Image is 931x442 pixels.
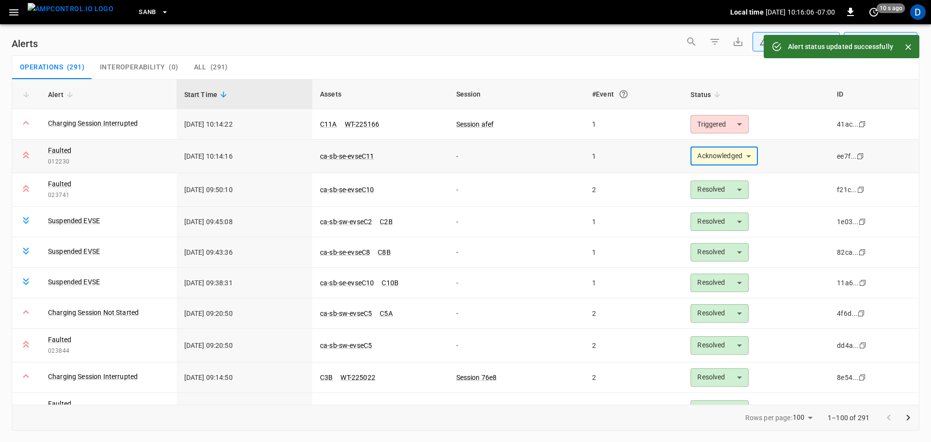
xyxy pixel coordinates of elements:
span: 023844 [48,346,169,356]
td: - [449,173,585,207]
div: 8e54... [837,373,858,382]
div: Resolved [690,336,749,355]
td: 1 [584,207,683,237]
td: [DATE] 09:20:50 [177,329,313,362]
div: dd4a... [837,341,859,350]
div: Triggered [690,115,749,133]
a: ca-sb-sw-evseC5 [320,342,372,349]
div: 100 [793,410,816,425]
img: ampcontrol.io logo [28,3,113,15]
div: copy [858,216,867,227]
button: Go to next page [899,408,918,427]
div: copy [858,119,867,130]
td: 2 [584,329,683,362]
a: Suspended EVSE [48,216,100,226]
div: Alert status updated successfully [788,38,893,55]
span: 012230 [48,157,169,167]
button: An event is a single occurrence of an issue. An alert groups related events for the same asset, m... [615,85,632,103]
a: C2B [380,218,392,226]
div: copy [858,278,868,288]
div: copy [856,184,866,195]
div: 1e03... [837,217,858,227]
td: 2 [584,173,683,207]
span: Alert [48,89,76,100]
div: copy [858,247,867,258]
div: #Event [592,85,675,103]
td: - [449,298,585,329]
td: - [449,140,585,173]
span: Operations [20,63,63,72]
p: Rows per page: [745,413,792,423]
span: SanB [139,7,156,18]
td: 1 [584,268,683,298]
span: ( 0 ) [169,63,178,72]
td: [DATE] 09:14:42 [177,393,313,426]
a: WT-225166 [345,120,379,128]
button: SanB [135,3,173,22]
div: Resolved [690,400,749,419]
div: f21c... [837,185,857,195]
div: Resolved [690,180,749,199]
div: Resolved [690,368,749,387]
a: ca-sb-se-evseC11 [320,152,374,160]
div: Resolved [690,213,749,231]
div: Any Status [759,37,824,47]
a: Faulted [48,146,71,155]
p: Local time [730,7,764,17]
span: All [194,63,207,72]
a: C3B [320,374,333,381]
div: copy [857,308,867,319]
span: Status [690,89,723,100]
a: ca-sb-se-evseC10 [320,279,374,287]
a: Charging Session Interrupted [48,372,138,381]
td: [DATE] 09:50:10 [177,173,313,207]
td: 1 [584,109,683,140]
p: [DATE] 10:16:06 -07:00 [766,7,835,17]
td: - [449,329,585,362]
div: 11a6... [837,278,859,288]
a: Faulted [48,179,71,189]
div: 4f6d... [837,309,857,318]
div: 74b4... [837,405,859,414]
div: copy [858,340,868,351]
span: 023741 [48,191,169,200]
button: set refresh interval [866,4,882,20]
a: Faulted [48,335,71,344]
td: 2 [584,298,683,329]
td: - [449,393,585,426]
td: - [449,237,585,268]
div: Resolved [690,304,749,323]
td: [DATE] 09:14:50 [177,362,313,393]
a: Charging Session Not Started [48,308,139,317]
a: C8B [378,248,390,256]
div: Resolved [690,243,749,262]
div: copy [858,404,868,415]
td: [DATE] 10:14:16 [177,140,313,173]
td: [DATE] 09:45:08 [177,207,313,237]
td: 2 [584,362,683,393]
td: 2 [584,393,683,426]
td: 1 [584,140,683,173]
a: C5A [380,310,392,317]
th: ID [829,80,919,109]
td: [DATE] 09:38:31 [177,268,313,298]
span: Interoperability [100,63,165,72]
td: [DATE] 09:43:36 [177,237,313,268]
span: Start Time [184,89,230,100]
a: Charging Session Interrupted [48,118,138,128]
a: ca-sb-sw-evseC2 [320,218,372,226]
td: - [449,268,585,298]
span: 10 s ago [877,3,905,13]
div: Resolved [690,274,749,292]
a: Faulted [48,399,71,409]
td: 1 [584,237,683,268]
td: [DATE] 09:20:50 [177,298,313,329]
a: Session afef [456,120,494,128]
span: ( 291 ) [67,63,84,72]
a: ca-sb-sw-evseC5 [320,310,372,317]
div: 82ca... [837,247,858,257]
div: 41ac... [837,119,858,129]
a: WT-225022 [340,374,375,381]
div: copy [858,372,867,383]
button: Close [901,40,915,54]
